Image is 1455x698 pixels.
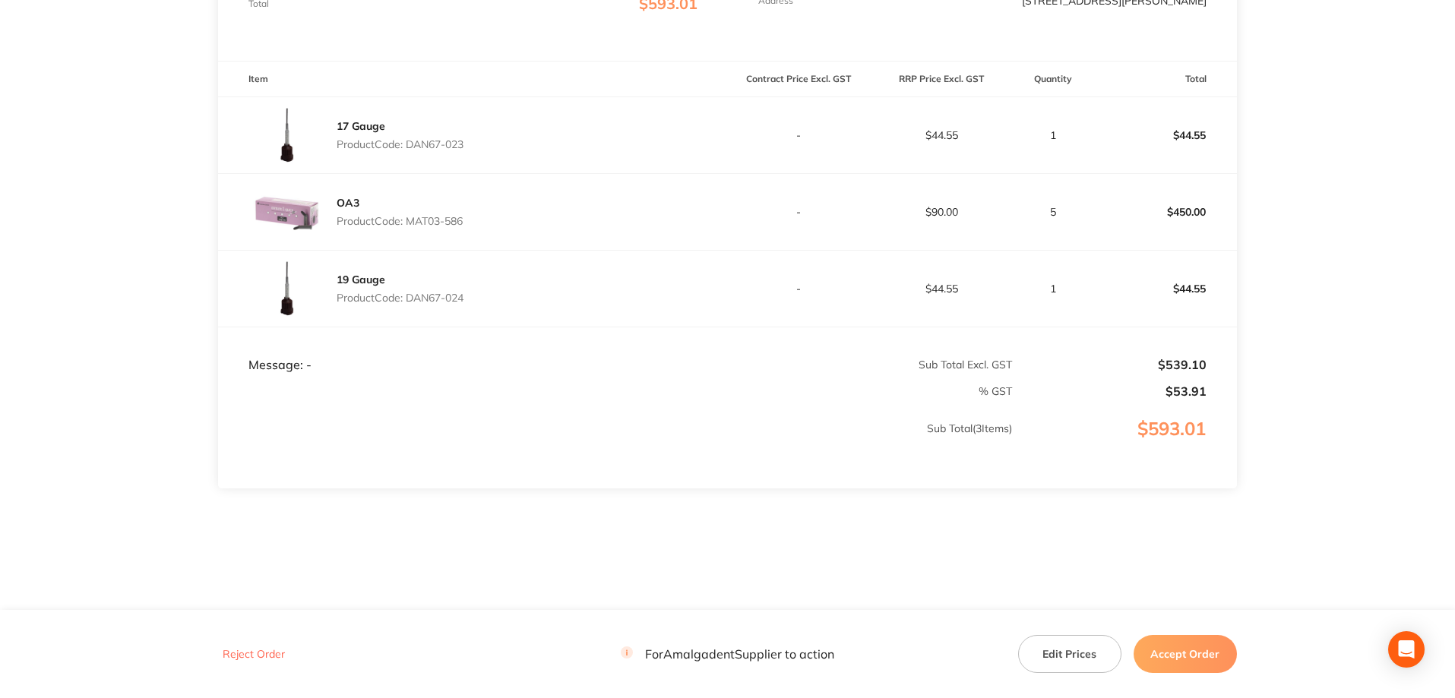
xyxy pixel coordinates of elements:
p: Sub Total ( 3 Items) [219,422,1012,465]
p: For Amalgadent Supplier to action [621,646,834,661]
p: $44.55 [871,283,1012,295]
p: - [729,206,870,218]
img: enZnb3diOA [248,174,324,250]
p: Sub Total Excl. GST [729,358,1012,371]
th: Quantity [1013,62,1094,97]
p: % GST [219,385,1012,397]
p: Product Code: DAN67-024 [337,292,463,304]
button: Edit Prices [1018,635,1121,673]
a: OA3 [337,196,359,210]
p: $539.10 [1014,358,1207,371]
div: Open Intercom Messenger [1388,631,1425,668]
p: $53.91 [1014,384,1207,398]
th: Total [1094,62,1237,97]
td: Message: - [218,327,727,372]
th: Contract Price Excl. GST [728,62,871,97]
p: $593.01 [1014,418,1236,470]
a: 17 Gauge [337,119,385,133]
p: Product Code: MAT03-586 [337,215,463,227]
th: RRP Price Excl. GST [870,62,1013,97]
button: Reject Order [218,647,289,661]
p: $44.55 [871,129,1012,141]
p: Product Code: DAN67-023 [337,138,463,150]
img: c2tyZ25kNQ [248,251,324,327]
button: Accept Order [1134,635,1237,673]
p: 5 [1014,206,1093,218]
p: $44.55 [1095,270,1236,307]
p: - [729,129,870,141]
img: eXY5YnltOQ [248,97,324,173]
p: $90.00 [871,206,1012,218]
p: 1 [1014,129,1093,141]
p: $450.00 [1095,194,1236,230]
p: $44.55 [1095,117,1236,153]
th: Item [218,62,727,97]
a: 19 Gauge [337,273,385,286]
p: - [729,283,870,295]
p: 1 [1014,283,1093,295]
